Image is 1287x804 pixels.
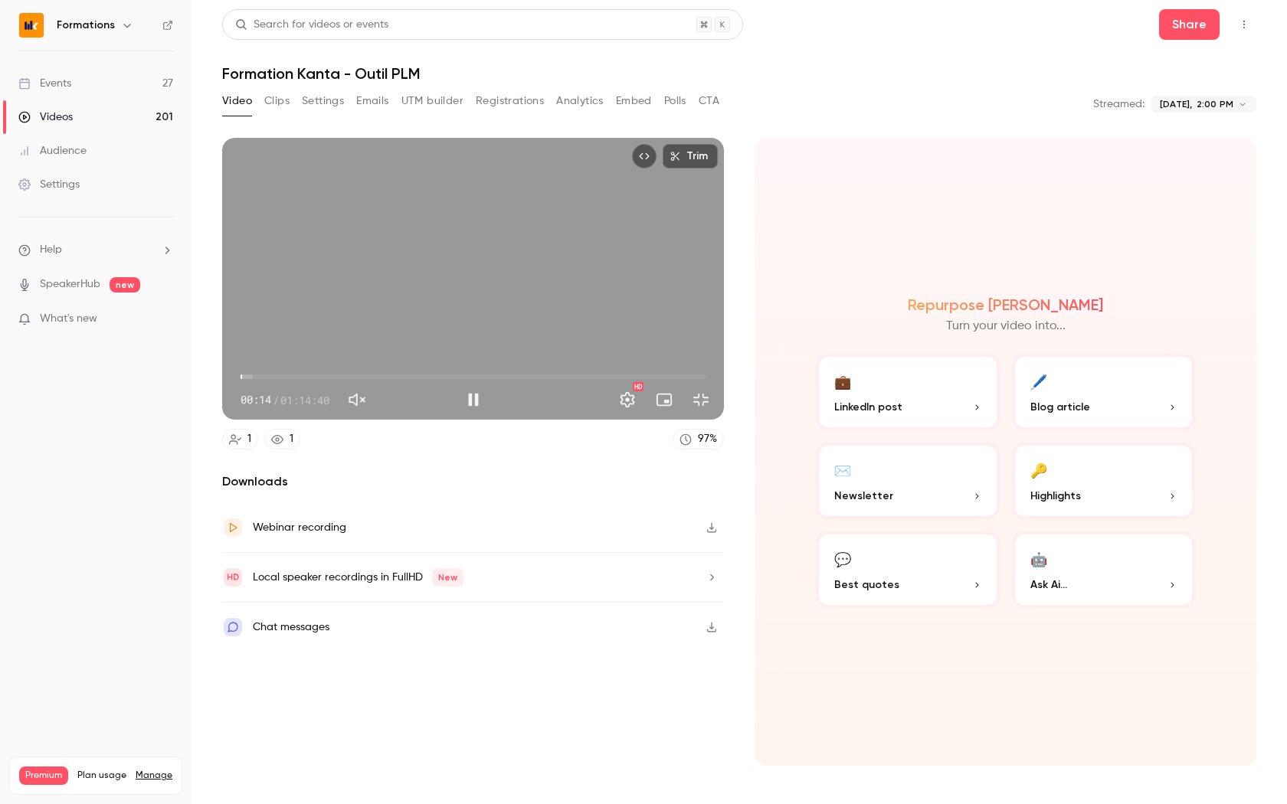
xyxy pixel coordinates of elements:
[222,89,252,113] button: Video
[401,89,463,113] button: UTM builder
[834,547,851,570] div: 💬
[458,384,489,415] button: Pause
[612,384,643,415] button: Settings
[235,17,388,33] div: Search for videos or events
[556,89,604,113] button: Analytics
[222,429,258,449] a: 1
[356,89,388,113] button: Emails
[663,144,718,168] button: Trim
[222,472,724,491] h2: Downloads
[40,276,100,293] a: SpeakerHub
[253,568,463,587] div: Local speaker recordings in FullHD
[1160,97,1192,111] span: [DATE],
[1012,443,1196,519] button: 🔑Highlights
[136,770,172,782] a: Manage
[816,531,1000,608] button: 💬Best quotes
[253,518,346,537] div: Webinar recording
[18,242,173,258] li: help-dropdown-opener
[1030,458,1047,482] div: 🔑
[1197,97,1233,111] span: 2:00 PM
[18,177,80,192] div: Settings
[698,431,717,447] div: 97 %
[264,429,300,449] a: 1
[649,384,680,415] button: Turn on miniplayer
[1030,488,1081,504] span: Highlights
[834,399,902,415] span: LinkedIn post
[18,143,87,159] div: Audience
[1093,96,1145,112] p: Streamed:
[1030,547,1047,570] div: 🤖
[673,429,724,449] a: 97%
[18,76,71,91] div: Events
[632,144,657,168] button: Embed video
[302,89,344,113] button: Settings
[253,618,329,636] div: Chat messages
[633,382,643,391] div: HD
[241,392,271,408] span: 00:14
[946,317,1066,335] p: Turn your video into...
[222,64,1256,83] h1: Formation Kanta - Outil PLM
[273,392,279,408] span: /
[616,89,652,113] button: Embed
[432,568,463,587] span: New
[40,311,97,327] span: What's new
[834,369,851,393] div: 💼
[476,89,544,113] button: Registrations
[155,312,173,326] iframe: Noticeable Trigger
[816,354,1000,430] button: 💼LinkedIn post
[247,431,251,447] div: 1
[1012,531,1196,608] button: 🤖Ask Ai...
[1030,577,1067,593] span: Ask Ai...
[19,13,44,38] img: Formations
[110,277,140,293] span: new
[264,89,290,113] button: Clips
[280,392,329,408] span: 01:14:40
[1232,12,1256,37] button: Top Bar Actions
[18,109,73,125] div: Videos
[77,770,126,782] span: Plan usage
[664,89,686,113] button: Polls
[290,431,293,447] div: 1
[57,18,115,33] h6: Formations
[40,242,62,258] span: Help
[342,384,372,415] button: Unmute
[834,577,899,593] span: Best quotes
[1012,354,1196,430] button: 🖊️Blog article
[908,296,1103,314] h2: Repurpose [PERSON_NAME]
[834,488,893,504] span: Newsletter
[1030,369,1047,393] div: 🖊️
[19,766,68,785] span: Premium
[1159,9,1220,40] button: Share
[686,384,716,415] button: Exit full screen
[241,392,329,408] div: 00:14
[816,443,1000,519] button: ✉️Newsletter
[699,89,719,113] button: CTA
[1030,399,1090,415] span: Blog article
[834,458,851,482] div: ✉️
